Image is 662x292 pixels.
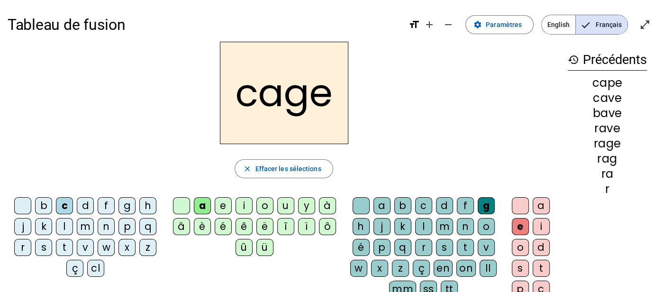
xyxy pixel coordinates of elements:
[533,239,550,256] div: d
[236,197,253,214] div: i
[392,260,409,277] div: z
[298,218,315,235] div: ï
[436,197,453,214] div: d
[350,260,367,277] div: w
[194,218,211,235] div: è
[568,54,579,65] mat-icon: history
[415,197,432,214] div: c
[486,19,522,30] span: Paramètres
[98,239,115,256] div: w
[87,260,104,277] div: cl
[420,15,439,34] button: Augmenter la taille de la police
[512,239,529,256] div: o
[56,218,73,235] div: l
[568,108,647,119] div: bave
[457,197,474,214] div: f
[139,218,156,235] div: q
[394,239,411,256] div: q
[639,19,651,30] mat-icon: open_in_full
[66,260,83,277] div: ç
[465,15,534,34] button: Paramètres
[77,218,94,235] div: m
[542,15,575,34] span: English
[568,92,647,104] div: cave
[568,123,647,134] div: rave
[478,218,495,235] div: o
[298,197,315,214] div: y
[512,260,529,277] div: s
[77,197,94,214] div: d
[118,239,136,256] div: x
[236,239,253,256] div: û
[35,218,52,235] div: k
[139,197,156,214] div: h
[373,197,390,214] div: a
[478,197,495,214] div: g
[139,239,156,256] div: z
[415,239,432,256] div: r
[533,218,550,235] div: i
[456,260,476,277] div: on
[98,218,115,235] div: n
[319,218,336,235] div: ô
[394,218,411,235] div: k
[77,239,94,256] div: v
[14,218,31,235] div: j
[56,197,73,214] div: c
[98,197,115,214] div: f
[173,218,190,235] div: â
[277,218,294,235] div: î
[215,218,232,235] div: é
[8,9,401,40] h1: Tableau de fusion
[576,15,627,34] span: Français
[568,183,647,195] div: r
[568,168,647,180] div: ra
[373,218,390,235] div: j
[457,218,474,235] div: n
[533,197,550,214] div: a
[235,159,333,178] button: Effacer les sélections
[220,42,348,144] h2: cage
[236,218,253,235] div: ê
[413,260,430,277] div: ç
[215,197,232,214] div: e
[194,197,211,214] div: a
[512,218,529,235] div: e
[635,15,654,34] button: Entrer en plein écran
[443,19,454,30] mat-icon: remove
[373,239,390,256] div: p
[14,239,31,256] div: r
[457,239,474,256] div: t
[568,49,647,71] h3: Précédents
[35,197,52,214] div: b
[256,197,273,214] div: o
[35,239,52,256] div: s
[533,260,550,277] div: t
[473,20,482,29] mat-icon: settings
[541,15,628,35] mat-button-toggle-group: Language selection
[434,260,453,277] div: en
[277,197,294,214] div: u
[568,138,647,149] div: rage
[319,197,336,214] div: à
[408,19,420,30] mat-icon: format_size
[256,218,273,235] div: ë
[436,218,453,235] div: m
[439,15,458,34] button: Diminuer la taille de la police
[394,197,411,214] div: b
[568,77,647,89] div: cape
[353,239,370,256] div: é
[568,153,647,164] div: rag
[480,260,497,277] div: ll
[436,239,453,256] div: s
[353,218,370,235] div: h
[424,19,435,30] mat-icon: add
[118,218,136,235] div: p
[255,163,321,174] span: Effacer les sélections
[243,164,251,173] mat-icon: close
[256,239,273,256] div: ü
[478,239,495,256] div: v
[56,239,73,256] div: t
[415,218,432,235] div: l
[371,260,388,277] div: x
